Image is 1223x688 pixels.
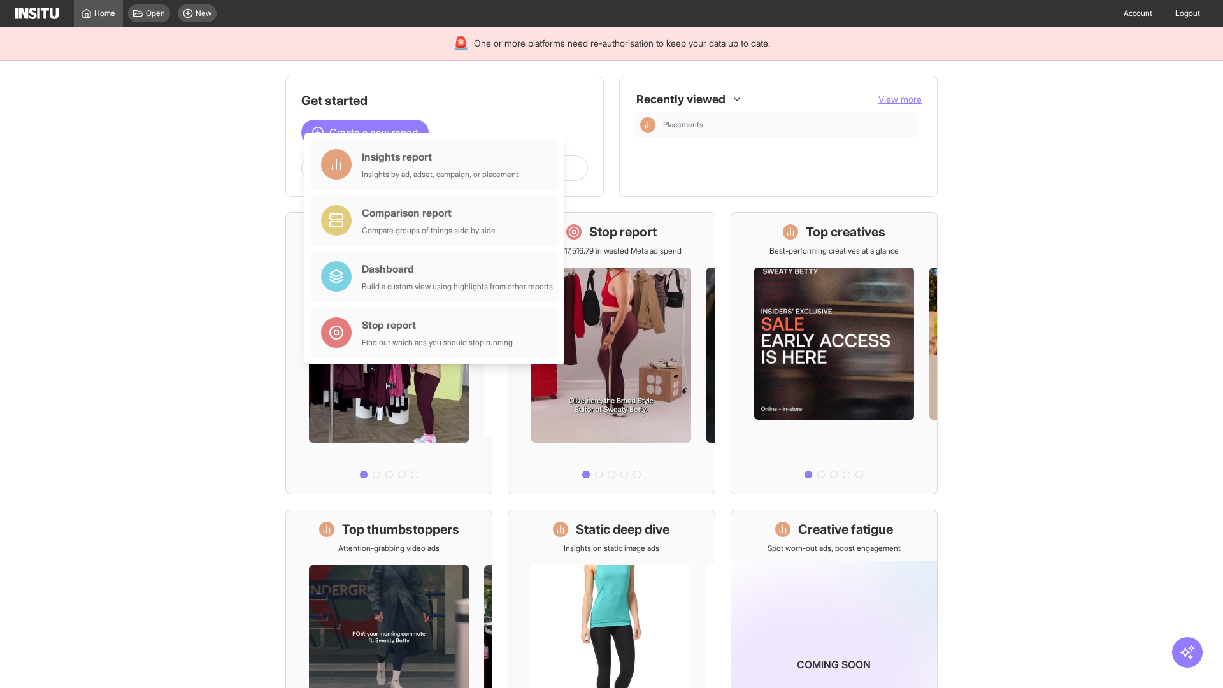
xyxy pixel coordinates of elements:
p: Attention-grabbing video ads [338,543,440,554]
div: Build a custom view using highlights from other reports [362,282,553,292]
button: Create a new report [301,120,429,145]
div: 🚨 [453,34,469,52]
div: Find out which ads you should stop running [362,338,513,348]
div: Insights by ad, adset, campaign, or placement [362,169,519,180]
a: Stop reportSave £17,516.79 in wasted Meta ad spend [508,212,715,494]
span: New [196,8,211,18]
span: View more [878,94,922,104]
h1: Top thumbstoppers [342,520,459,538]
img: Logo [15,8,59,19]
div: Comparison report [362,205,496,220]
h1: Stop report [589,223,657,241]
span: Placements [663,120,703,130]
button: View more [878,93,922,106]
a: Top creativesBest-performing creatives at a glance [731,212,938,494]
div: Insights report [362,149,519,164]
p: Best-performing creatives at a glance [769,246,899,256]
span: Home [94,8,115,18]
h1: Get started [301,92,588,110]
h1: Static deep dive [576,520,669,538]
a: What's live nowSee all active ads instantly [285,212,492,494]
p: Insights on static image ads [564,543,659,554]
p: Save £17,516.79 in wasted Meta ad spend [541,246,682,256]
span: Placements [663,120,912,130]
span: Open [146,8,165,18]
div: Stop report [362,317,513,333]
div: Dashboard [362,261,553,276]
div: Insights [640,117,655,133]
h1: Top creatives [806,223,885,241]
span: Create a new report [329,125,418,140]
span: One or more platforms need re-authorisation to keep your data up to date. [474,37,770,50]
div: Compare groups of things side by side [362,226,496,236]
